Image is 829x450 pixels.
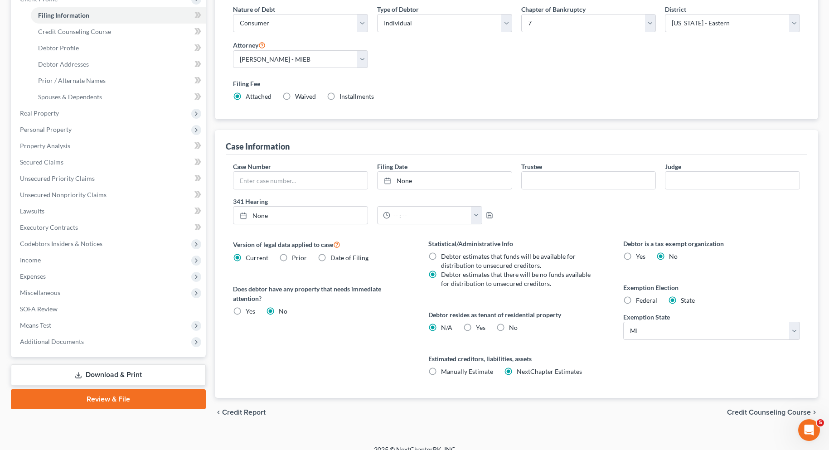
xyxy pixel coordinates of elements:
[20,207,44,215] span: Lawsuits
[246,307,255,315] span: Yes
[233,284,410,303] label: Does debtor have any property that needs immediate attention?
[798,419,820,441] iframe: Intercom live chat
[441,252,576,269] span: Debtor estimates that funds will be available for distribution to unsecured creditors.
[20,256,41,264] span: Income
[521,162,542,171] label: Trustee
[38,93,102,101] span: Spouses & Dependents
[428,354,605,363] label: Estimated creditors, liabilities, assets
[226,141,290,152] div: Case Information
[228,197,516,206] label: 341 Hearing
[623,239,800,248] label: Debtor is a tax exempt organization
[377,162,407,171] label: Filing Date
[295,92,316,100] span: Waived
[20,338,84,345] span: Additional Documents
[38,60,89,68] span: Debtor Addresses
[38,44,79,52] span: Debtor Profile
[727,409,818,416] button: Credit Counseling Course chevron_right
[31,7,206,24] a: Filing Information
[38,77,106,84] span: Prior / Alternate Names
[233,172,368,189] input: Enter case number...
[20,321,51,329] span: Means Test
[20,305,58,313] span: SOFA Review
[330,254,368,261] span: Date of Filing
[233,239,410,250] label: Version of legal data applied to case
[233,207,368,224] a: None
[215,409,266,416] button: chevron_left Credit Report
[441,324,452,331] span: N/A
[20,223,78,231] span: Executory Contracts
[521,5,586,14] label: Chapter of Bankruptcy
[378,172,512,189] a: None
[246,92,271,100] span: Attached
[13,219,206,236] a: Executory Contracts
[509,324,518,331] span: No
[233,5,275,14] label: Nature of Debt
[669,252,678,260] span: No
[476,324,485,331] span: Yes
[13,170,206,187] a: Unsecured Priority Claims
[20,240,102,247] span: Codebtors Insiders & Notices
[522,172,656,189] input: --
[20,272,46,280] span: Expenses
[811,409,818,416] i: chevron_right
[339,92,374,100] span: Installments
[377,5,419,14] label: Type of Debtor
[441,271,591,287] span: Debtor estimates that there will be no funds available for distribution to unsecured creditors.
[681,296,695,304] span: State
[20,158,63,166] span: Secured Claims
[13,203,206,219] a: Lawsuits
[390,207,471,224] input: -- : --
[665,162,681,171] label: Judge
[13,187,206,203] a: Unsecured Nonpriority Claims
[20,142,70,150] span: Property Analysis
[13,138,206,154] a: Property Analysis
[246,254,268,261] span: Current
[215,409,222,416] i: chevron_left
[428,239,605,248] label: Statistical/Administrative Info
[13,154,206,170] a: Secured Claims
[636,296,657,304] span: Federal
[31,24,206,40] a: Credit Counseling Course
[665,172,800,189] input: --
[11,389,206,409] a: Review & File
[636,252,645,260] span: Yes
[279,307,287,315] span: No
[222,409,266,416] span: Credit Report
[428,310,605,319] label: Debtor resides as tenant of residential property
[292,254,307,261] span: Prior
[623,283,800,292] label: Exemption Election
[20,174,95,182] span: Unsecured Priority Claims
[38,11,89,19] span: Filing Information
[20,109,59,117] span: Real Property
[13,301,206,317] a: SOFA Review
[31,73,206,89] a: Prior / Alternate Names
[623,312,670,322] label: Exemption State
[233,39,266,50] label: Attorney
[38,28,111,35] span: Credit Counseling Course
[31,89,206,105] a: Spouses & Dependents
[31,40,206,56] a: Debtor Profile
[233,79,800,88] label: Filing Fee
[441,368,493,375] span: Manually Estimate
[727,409,811,416] span: Credit Counseling Course
[233,162,271,171] label: Case Number
[20,191,107,198] span: Unsecured Nonpriority Claims
[517,368,582,375] span: NextChapter Estimates
[20,289,60,296] span: Miscellaneous
[817,419,824,426] span: 5
[11,364,206,386] a: Download & Print
[665,5,686,14] label: District
[31,56,206,73] a: Debtor Addresses
[20,126,72,133] span: Personal Property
